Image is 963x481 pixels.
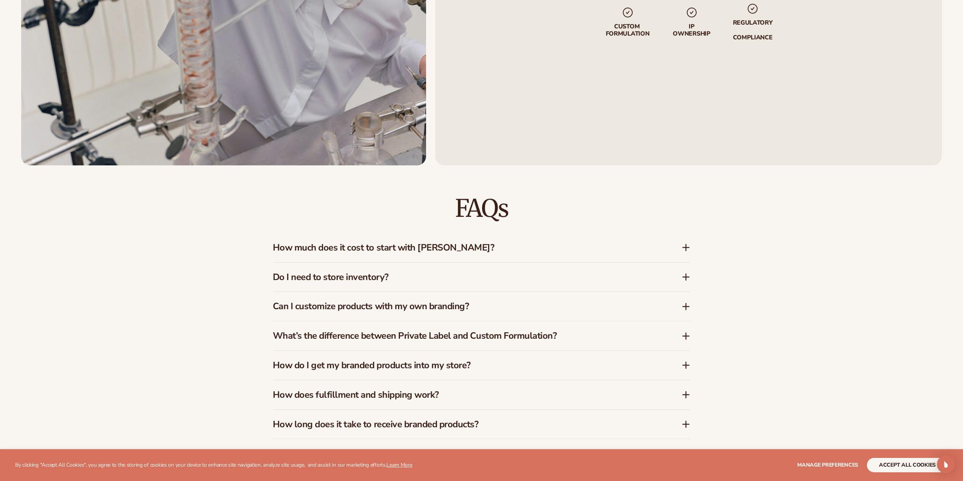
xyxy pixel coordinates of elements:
[686,6,698,19] img: checkmark_svg
[273,196,691,221] h2: FAQs
[937,455,955,473] div: Open Intercom Messenger
[732,19,773,41] p: regulatory compliance
[797,458,858,472] button: Manage preferences
[273,330,659,341] h3: What’s the difference between Private Label and Custom Formulation?
[386,461,412,469] a: Learn More
[273,242,659,253] h3: How much does it cost to start with [PERSON_NAME]?
[672,23,711,37] p: IP Ownership
[867,458,948,472] button: accept all cookies
[273,301,659,312] h3: Can I customize products with my own branding?
[273,448,659,459] h3: What if I need help or have questions?
[273,389,659,400] h3: How does fulfillment and shipping work?
[273,360,659,371] h3: How do I get my branded products into my store?
[273,419,659,430] h3: How long does it take to receive branded products?
[747,3,759,15] img: checkmark_svg
[797,461,858,469] span: Manage preferences
[273,272,659,283] h3: Do I need to store inventory?
[604,23,651,37] p: Custom formulation
[15,462,412,469] p: By clicking "Accept All Cookies", you agree to the storing of cookies on your device to enhance s...
[621,6,633,19] img: checkmark_svg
